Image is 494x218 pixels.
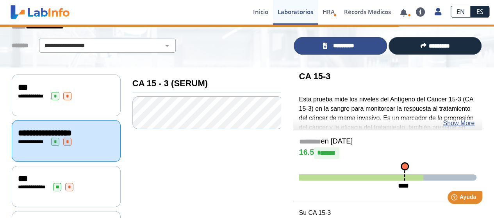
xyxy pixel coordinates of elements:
iframe: Help widget launcher [424,188,485,209]
p: Esta prueba mide los niveles del Antígeno del Cáncer 15-3 (CA 15-3) en la sangre para monitorear ... [299,95,476,142]
a: EN [451,6,471,18]
a: ES [471,6,489,18]
a: Show More [443,119,474,128]
h4: 16.5 [299,147,476,159]
p: Su CA 15-3 [299,208,476,218]
span: HRA [323,8,335,16]
b: CA 15-3 [299,71,330,81]
b: CA 15 - 3 (SERUM) [132,78,208,88]
h5: en [DATE] [299,137,476,146]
